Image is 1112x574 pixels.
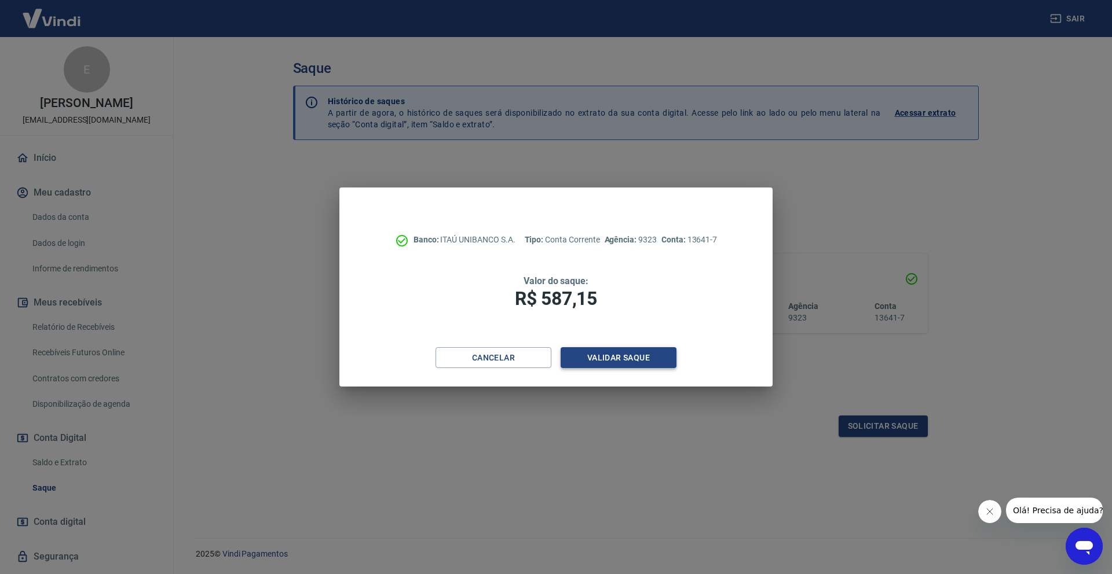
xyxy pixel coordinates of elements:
[561,347,676,369] button: Validar saque
[661,234,717,246] p: 13641-7
[7,8,97,17] span: Olá! Precisa de ajuda?
[605,234,657,246] p: 9323
[1066,528,1103,565] iframe: Botão para abrir a janela de mensagens
[524,275,588,286] span: Valor do saque:
[525,234,600,246] p: Conta Corrente
[414,234,515,246] p: ITAÚ UNIBANCO S.A.
[525,235,546,244] span: Tipo:
[515,288,597,310] span: R$ 587,15
[414,235,441,244] span: Banco:
[661,235,687,244] span: Conta:
[1006,498,1103,523] iframe: Mensagem da empresa
[436,347,551,369] button: Cancelar
[605,235,639,244] span: Agência:
[978,500,1001,523] iframe: Fechar mensagem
